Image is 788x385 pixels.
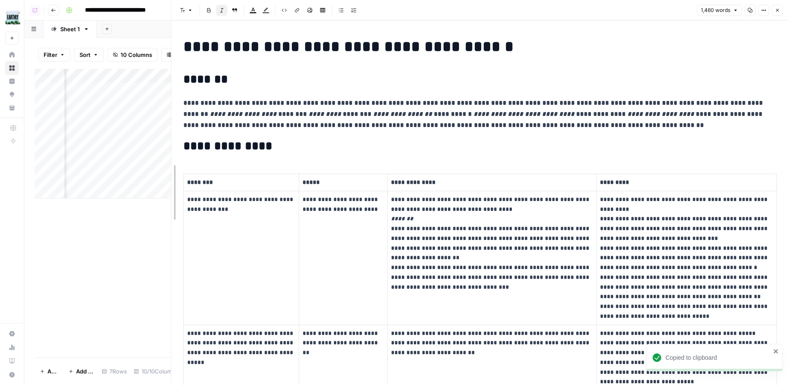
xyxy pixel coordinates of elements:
span: Add 10 Rows [76,367,93,376]
img: Earthly Logo [5,10,21,25]
button: 10 Columns [107,48,158,62]
button: Filter [38,48,71,62]
a: Insights [5,74,19,88]
button: Freeze Columns [161,48,224,62]
a: Learning Hub [5,354,19,368]
a: Browse [5,61,19,75]
a: Sheet 1 [44,21,97,38]
div: 7 Rows [98,364,130,378]
button: Workspace: Earthly [5,7,19,28]
a: Your Data [5,101,19,115]
div: 10/10 Columns [130,364,182,378]
span: Sort [79,50,91,59]
a: Home [5,48,19,62]
button: close [773,348,779,355]
button: Add Row [35,364,63,378]
div: Sheet 1 [60,25,80,33]
div: Copied to clipboard [665,353,770,362]
button: Add 10 Rows [63,364,98,378]
button: Sort [74,48,104,62]
a: Opportunities [5,88,19,101]
span: Add Row [47,367,58,376]
span: 10 Columns [121,50,152,59]
a: Usage [5,341,19,354]
button: Help + Support [5,368,19,382]
a: Settings [5,327,19,341]
span: Filter [44,50,57,59]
